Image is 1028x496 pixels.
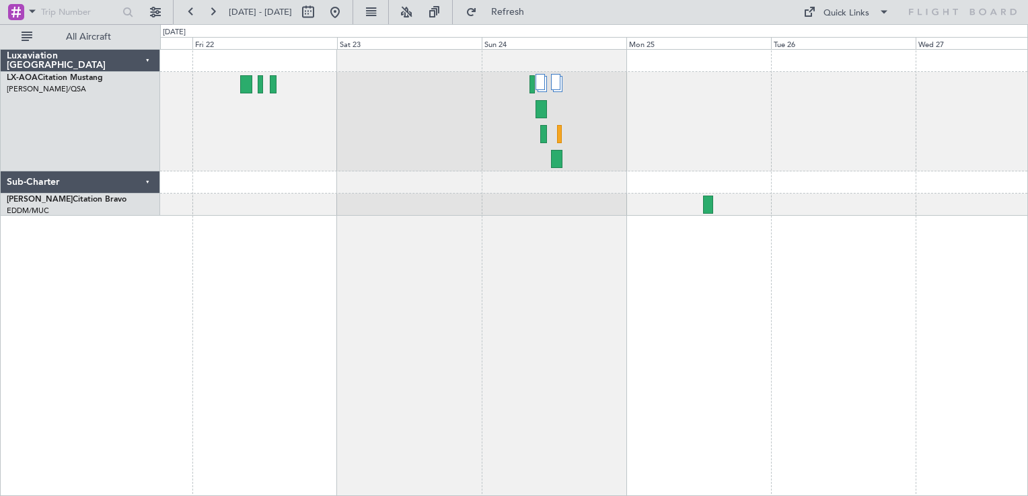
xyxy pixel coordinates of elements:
[163,27,186,38] div: [DATE]
[482,37,626,49] div: Sun 24
[7,206,49,216] a: EDDM/MUC
[7,84,86,94] a: [PERSON_NAME]/QSA
[192,37,337,49] div: Fri 22
[626,37,771,49] div: Mon 25
[41,2,118,22] input: Trip Number
[460,1,540,23] button: Refresh
[7,196,73,204] span: [PERSON_NAME]
[480,7,536,17] span: Refresh
[823,7,869,20] div: Quick Links
[7,196,126,204] a: [PERSON_NAME]Citation Bravo
[35,32,142,42] span: All Aircraft
[229,6,292,18] span: [DATE] - [DATE]
[771,37,916,49] div: Tue 26
[337,37,482,49] div: Sat 23
[7,74,103,82] a: LX-AOACitation Mustang
[15,26,146,48] button: All Aircraft
[7,74,38,82] span: LX-AOA
[797,1,896,23] button: Quick Links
